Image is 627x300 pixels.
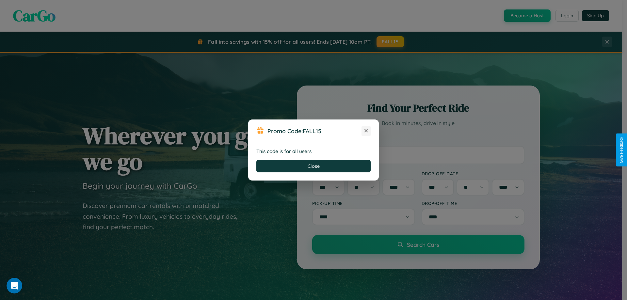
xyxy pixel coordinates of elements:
h3: Promo Code: [267,127,362,134]
iframe: Intercom live chat [7,278,22,293]
button: Close [256,160,371,172]
div: Give Feedback [619,137,624,163]
b: FALL15 [303,127,321,134]
strong: This code is for all users [256,148,312,154]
